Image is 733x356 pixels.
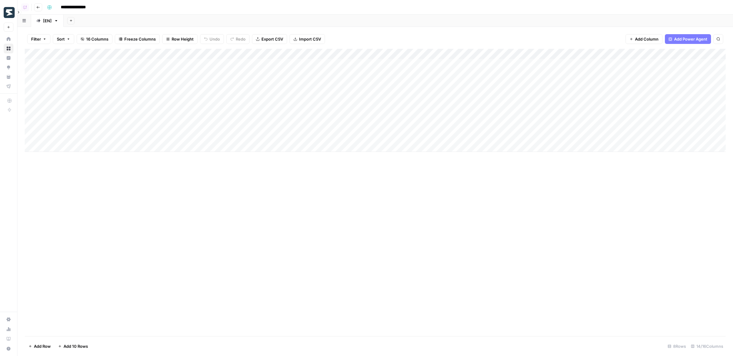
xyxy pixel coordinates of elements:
a: Insights [4,53,13,63]
button: Import CSV [290,34,325,44]
span: Sort [57,36,65,42]
button: Workspace: Smartness [4,5,13,20]
a: Flightpath [4,81,13,91]
button: Help + Support [4,344,13,354]
button: Add Power Agent [665,34,711,44]
span: Freeze Columns [124,36,156,42]
a: [EN] [31,15,64,27]
button: Row Height [162,34,198,44]
button: Add 10 Rows [54,341,92,351]
button: Add Row [25,341,54,351]
span: Redo [236,36,246,42]
button: Freeze Columns [115,34,160,44]
div: [EN] [43,18,52,24]
div: 14/16 Columns [688,341,726,351]
span: Add Column [635,36,658,42]
span: Filter [31,36,41,42]
button: Redo [226,34,250,44]
a: Settings [4,315,13,324]
button: Sort [53,34,74,44]
a: Learning Hub [4,334,13,344]
span: Add Row [34,343,51,349]
span: Export CSV [261,36,283,42]
span: Row Height [172,36,194,42]
span: Import CSV [299,36,321,42]
span: 16 Columns [86,36,108,42]
a: Usage [4,324,13,334]
a: Home [4,34,13,44]
span: Add Power Agent [674,36,707,42]
a: Opportunities [4,63,13,72]
button: Undo [200,34,224,44]
img: Smartness Logo [4,7,15,18]
button: 16 Columns [77,34,112,44]
span: Add 10 Rows [64,343,88,349]
a: Your Data [4,72,13,82]
div: 8 Rows [665,341,688,351]
span: Undo [210,36,220,42]
button: Filter [27,34,50,44]
button: Export CSV [252,34,287,44]
button: Add Column [625,34,662,44]
a: Browse [4,44,13,53]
